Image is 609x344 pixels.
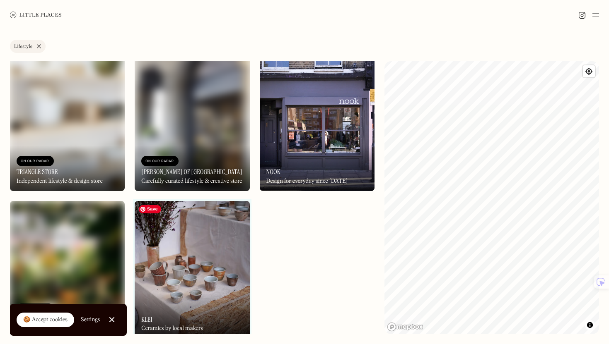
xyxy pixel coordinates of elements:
[135,201,249,339] img: Klei
[10,54,125,191] img: Triangle Store
[141,178,242,185] div: Carefully curated lifestyle & creative store
[10,54,125,191] a: Triangle StoreTriangle StoreOn Our RadarTriangle StoreIndependent lifestyle & design store
[10,201,125,339] a: The Every SpaceThe Every SpaceOn Our RadarThe Every SpaceIndependent plant & gift shop
[387,322,423,332] a: Mapbox homepage
[10,201,125,339] img: The Every Space
[141,315,152,323] h3: Klei
[10,40,46,53] a: Lifestyle
[14,44,32,49] div: Lifestyle
[135,54,249,191] img: Earl of East London
[583,65,595,77] button: Find my location
[21,157,50,165] div: On Our Radar
[104,311,120,328] a: Close Cookie Popup
[260,54,375,191] a: NookNookNookDesign for everyday since [DATE]
[81,317,100,322] div: Settings
[23,316,68,324] div: 🍪 Accept cookies
[135,54,249,191] a: Earl of East LondonEarl of East LondonOn Our Radar[PERSON_NAME] of [GEOGRAPHIC_DATA]Carefully cur...
[139,205,161,213] span: Save
[266,168,280,176] h3: Nook
[17,168,58,176] h3: Triangle Store
[145,157,174,165] div: On Our Radar
[587,320,592,330] span: Toggle attribution
[266,178,348,185] div: Design for everyday since [DATE]
[81,311,100,329] a: Settings
[585,320,595,330] button: Toggle attribution
[135,201,249,339] a: KleiKleiKleiCeramics by local makers
[260,54,375,191] img: Nook
[17,178,103,185] div: Independent lifestyle & design store
[384,61,599,334] canvas: Map
[17,313,74,327] a: 🍪 Accept cookies
[141,325,203,332] div: Ceramics by local makers
[141,168,242,176] h3: [PERSON_NAME] of [GEOGRAPHIC_DATA]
